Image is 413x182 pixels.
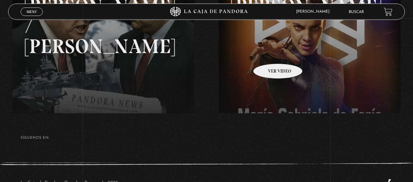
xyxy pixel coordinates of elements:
span: [PERSON_NAME] [293,10,336,14]
span: Menu [26,10,37,14]
a: View your shopping cart [384,7,392,16]
a: Buscar [349,10,364,14]
h4: SÍguenos en: [21,136,392,140]
span: Cerrar [24,15,40,20]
